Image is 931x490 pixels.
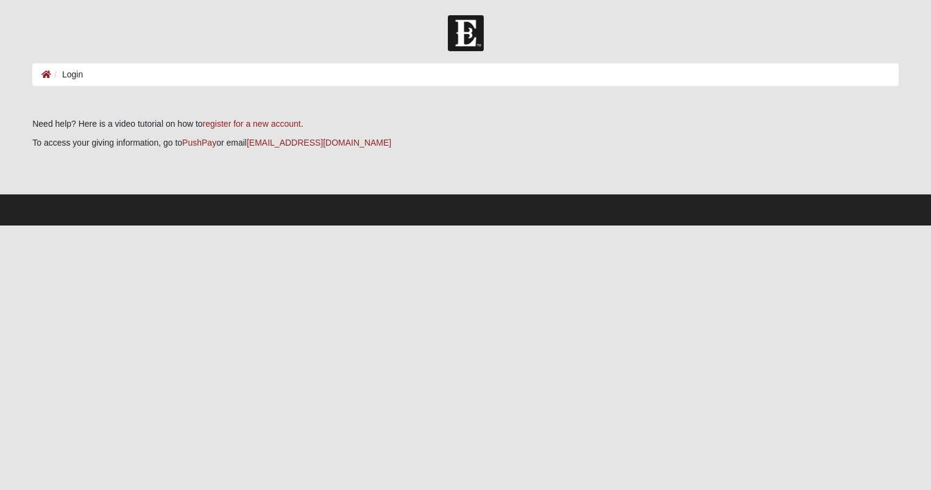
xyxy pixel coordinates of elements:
[32,137,899,149] p: To access your giving information, go to or email
[448,15,484,51] img: Church of Eleven22 Logo
[247,138,391,147] a: [EMAIL_ADDRESS][DOMAIN_NAME]
[51,68,83,81] li: Login
[203,119,301,129] a: register for a new account
[32,118,899,130] p: Need help? Here is a video tutorial on how to .
[182,138,216,147] a: PushPay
